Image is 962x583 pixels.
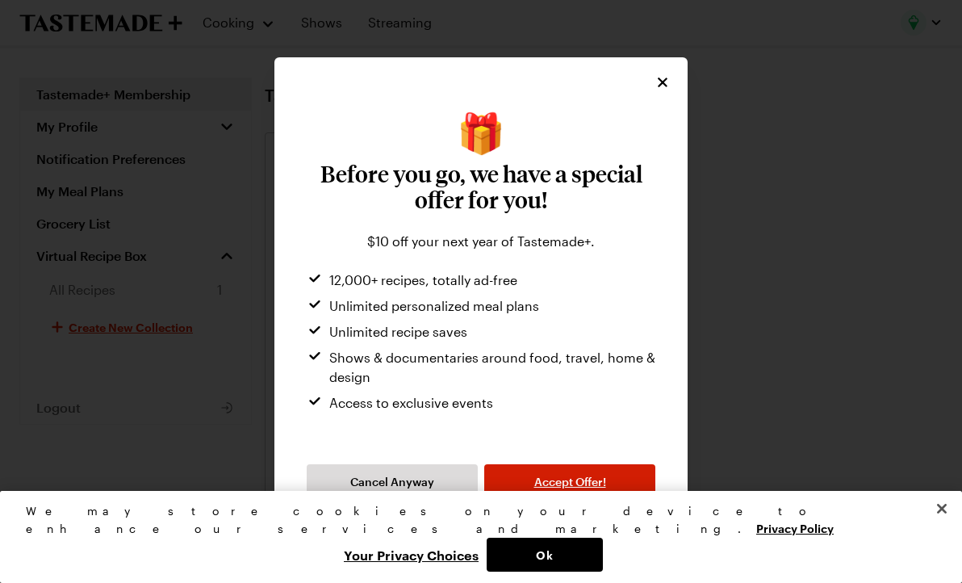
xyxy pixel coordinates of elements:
[487,538,603,572] button: Ok
[457,112,505,151] span: wrapped present emoji
[756,520,834,535] a: More information about your privacy, opens in a new tab
[329,348,655,387] span: Shows & documentaries around food, travel, home & design
[307,232,655,251] div: $10 off your next year of Tastemade+.
[484,464,655,500] button: Accept Offer!
[924,491,960,526] button: Close
[336,538,487,572] button: Your Privacy Choices
[329,271,517,290] span: 12,000+ recipes, totally ad-free
[307,464,478,500] button: Cancel Anyway
[26,502,922,538] div: We may store cookies on your device to enhance our services and marketing.
[26,502,922,572] div: Privacy
[329,296,539,316] span: Unlimited personalized meal plans
[307,161,655,212] h3: Before you go, we have a special offer for you!
[350,474,434,490] span: Cancel Anyway
[534,474,606,490] span: Accept Offer!
[329,322,467,342] span: Unlimited recipe saves
[654,73,671,91] button: Close
[329,393,493,413] span: Access to exclusive events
